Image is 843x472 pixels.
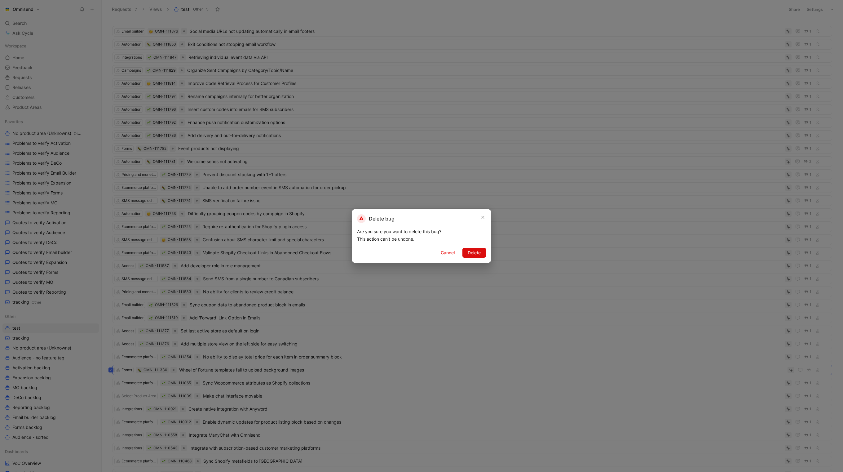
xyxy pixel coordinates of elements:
h2: Delete bug [357,214,395,223]
span: Cancel [441,249,455,256]
span: Delete [468,249,481,256]
button: Cancel [435,248,460,258]
div: Are you sure you want to delete this bug? This action can't be undone. [357,228,486,243]
button: Delete [462,248,486,258]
